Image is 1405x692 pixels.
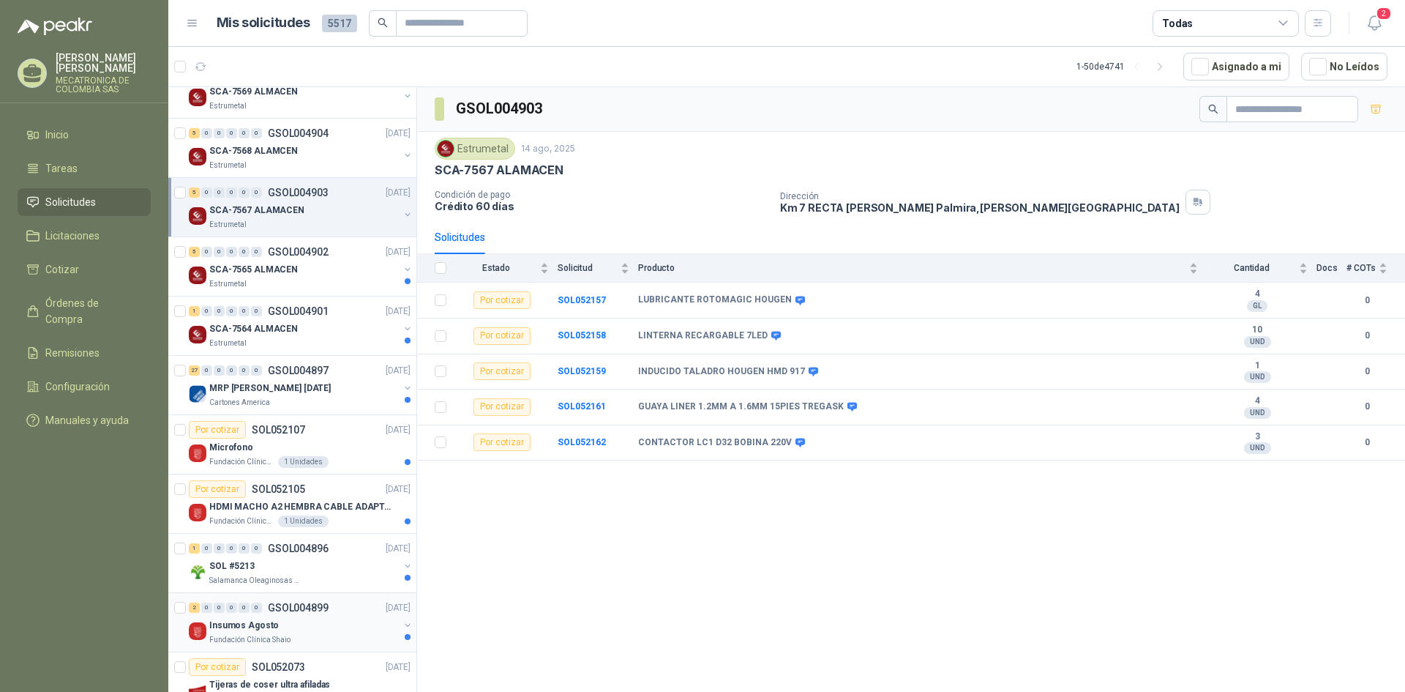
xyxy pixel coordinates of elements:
[239,543,250,554] div: 0
[268,128,329,138] p: GSOL004904
[251,603,262,613] div: 0
[1207,254,1316,283] th: Cantidad
[209,322,298,336] p: SCA-7564 ALMACEN
[45,160,78,176] span: Tareas
[18,188,151,216] a: Solicitudes
[168,475,416,534] a: Por cotizarSOL052105[DATE] Company LogoHDMI MACHO A2 HEMBRA CABLE ADAPTADOR CONVERTIDOR FOR MONIT...
[268,603,329,613] p: GSOL004899
[1207,360,1308,372] b: 1
[201,247,212,257] div: 0
[278,516,329,527] div: 1 Unidades
[189,480,246,498] div: Por cotizar
[209,100,247,112] p: Estrumetal
[1346,254,1405,283] th: # COTs
[386,661,411,674] p: [DATE]
[189,504,206,521] img: Company Logo
[189,658,246,676] div: Por cotizar
[189,540,413,587] a: 1 0 0 0 0 0 GSOL004896[DATE] Company LogoSOL #5213Salamanca Oleaginosas SAS
[1076,55,1172,78] div: 1 - 50 de 4741
[1346,436,1387,450] b: 0
[56,76,151,94] p: MECATRONICA DE COLOMBIA SAS
[209,397,270,409] p: Cartones America
[558,437,606,447] a: SOL052162
[189,247,200,257] div: 5
[239,306,250,316] div: 0
[189,65,413,112] a: 4 0 0 0 0 0 GSOL004905[DATE] Company LogoSCA-7569 ALMACENEstrumetal
[386,364,411,378] p: [DATE]
[558,254,638,283] th: Solicitud
[435,190,768,200] p: Condición de pago
[201,603,212,613] div: 0
[189,365,200,376] div: 27
[558,366,606,376] a: SOL052159
[386,305,411,319] p: [DATE]
[251,365,262,376] div: 0
[435,229,485,245] div: Solicitudes
[435,163,563,178] p: SCA-7567 ALAMACEN
[638,437,792,449] b: CONTACTOR LC1 D32 BOBINA 220V
[558,295,606,305] a: SOL052157
[378,18,388,28] span: search
[18,406,151,434] a: Manuales y ayuda
[45,228,100,244] span: Licitaciones
[473,398,531,416] div: Por cotizar
[209,441,253,455] p: Microfono
[226,187,237,198] div: 0
[386,127,411,141] p: [DATE]
[201,306,212,316] div: 0
[558,263,618,273] span: Solicitud
[239,128,250,138] div: 0
[189,622,206,640] img: Company Logo
[45,345,100,361] span: Remisiones
[252,484,305,494] p: SOL052105
[214,187,225,198] div: 0
[226,543,237,554] div: 0
[1376,7,1392,21] span: 2
[18,256,151,283] a: Cotizar
[1346,294,1387,308] b: 0
[1244,336,1271,348] div: UND
[1346,329,1387,343] b: 0
[1208,104,1218,114] span: search
[638,254,1207,283] th: Producto
[1207,263,1296,273] span: Cantidad
[209,338,247,349] p: Estrumetal
[214,603,225,613] div: 0
[209,678,330,692] p: Tijeras de coser ultra afiladas
[214,306,225,316] div: 0
[189,421,246,439] div: Por cotizar
[18,339,151,367] a: Remisiones
[56,53,151,73] p: [PERSON_NAME] [PERSON_NAME]
[1346,365,1387,379] b: 0
[189,148,206,165] img: Company Logo
[189,124,413,171] a: 5 0 0 0 0 0 GSOL004904[DATE] Company LogoSCA-7568 ALAMCENEstrumetal
[638,401,844,413] b: GUAYA LINER 1.2MM A 1.6MM 15PIES TREGASK
[386,245,411,259] p: [DATE]
[226,603,237,613] div: 0
[278,456,329,468] div: 1 Unidades
[239,247,250,257] div: 0
[521,142,575,156] p: 14 ago, 2025
[780,191,1180,201] p: Dirección
[189,444,206,462] img: Company Logo
[201,128,212,138] div: 0
[226,128,237,138] div: 0
[189,603,200,613] div: 2
[18,155,151,182] a: Tareas
[45,295,137,327] span: Órdenes de Compra
[209,382,331,395] p: MRP [PERSON_NAME] [DATE]
[209,634,291,646] p: Fundación Clínica Shaio
[209,144,298,158] p: SCA-7568 ALAMCEN
[189,184,413,231] a: 5 0 0 0 0 0 GSOL004903[DATE] Company LogoSCA-7567 ALAMACENEstrumetal
[558,401,606,412] a: SOL052161
[45,379,110,395] span: Configuración
[251,128,262,138] div: 0
[455,263,537,273] span: Estado
[435,138,515,160] div: Estrumetal
[226,306,237,316] div: 0
[386,601,411,615] p: [DATE]
[268,306,329,316] p: GSOL004901
[1207,289,1308,300] b: 4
